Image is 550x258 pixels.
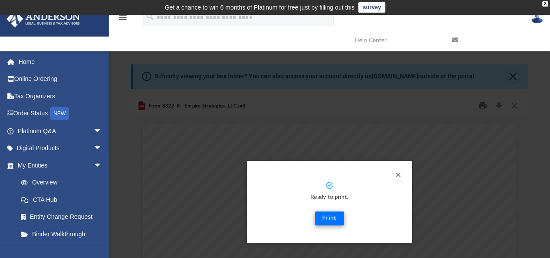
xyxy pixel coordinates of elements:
a: menu [117,17,128,23]
i: menu [117,12,128,23]
div: close [542,1,548,7]
img: Anderson Advisors Platinum Portal [4,10,83,27]
a: Help Center [348,23,446,57]
span: arrow_drop_down [93,157,111,174]
div: NEW [50,107,69,120]
a: Online Ordering [6,70,115,88]
a: survey [358,2,385,13]
a: Digital Productsarrow_drop_down [6,140,115,157]
i: search [145,12,155,21]
a: Entity Change Request [12,208,115,226]
a: My Entitiesarrow_drop_down [6,157,115,174]
div: Get a chance to win 6 months of Platinum for free just by filling out this [165,2,355,13]
p: Ready to print. [256,193,403,203]
a: Overview [12,174,115,191]
a: Order StatusNEW [6,105,115,123]
span: arrow_drop_down [93,122,111,140]
a: Platinum Q&Aarrow_drop_down [6,122,115,140]
span: arrow_drop_down [93,140,111,157]
a: Home [6,53,115,70]
a: CTA Hub [12,191,115,208]
a: Tax Organizers [6,87,115,105]
button: Print [315,211,344,225]
img: User Pic [530,11,543,23]
a: Binder Walkthrough [12,225,115,243]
